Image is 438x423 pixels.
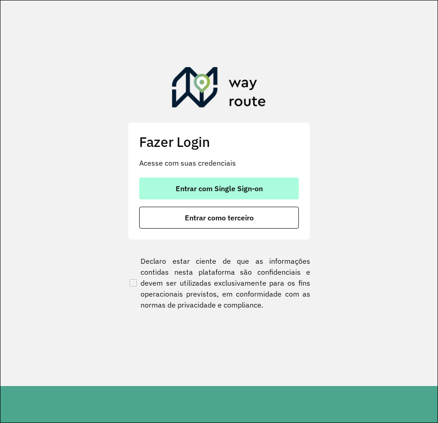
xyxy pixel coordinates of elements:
[139,207,299,229] button: button
[139,178,299,199] button: button
[139,134,299,150] h2: Fazer Login
[139,157,299,168] p: Acesse com suas credenciais
[172,67,266,111] img: Roteirizador AmbevTech
[185,214,254,221] span: Entrar como terceiro
[128,256,310,310] label: Declaro estar ciente de que as informações contidas nesta plataforma são confidenciais e devem se...
[176,185,263,192] span: Entrar com Single Sign-on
